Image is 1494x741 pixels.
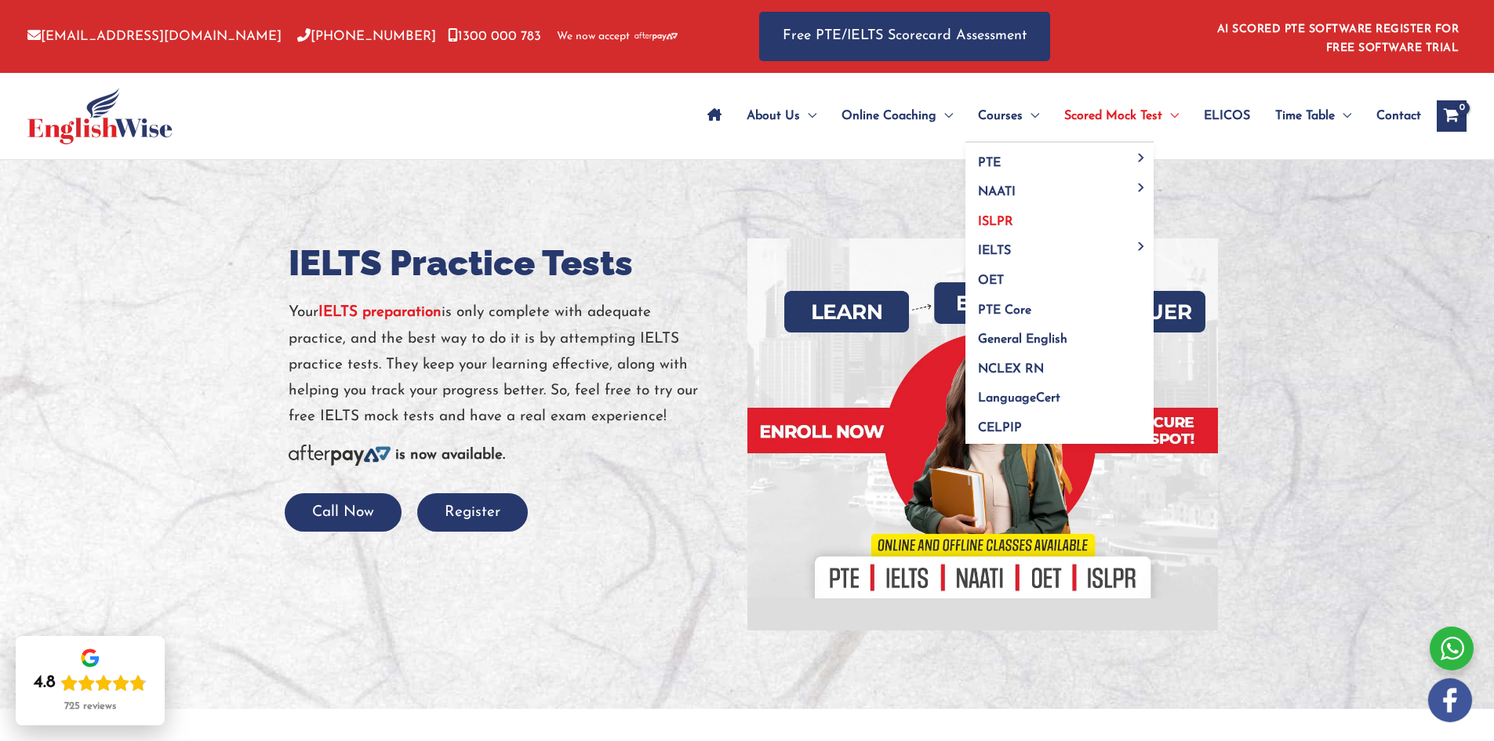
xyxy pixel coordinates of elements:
a: Online CoachingMenu Toggle [829,89,965,143]
a: ISLPR [965,202,1154,231]
a: NAATIMenu Toggle [965,173,1154,202]
a: CELPIP [965,408,1154,444]
a: PTEMenu Toggle [965,143,1154,173]
a: LanguageCert [965,379,1154,409]
span: Contact [1376,89,1421,143]
a: [PHONE_NUMBER] [297,30,436,43]
a: CoursesMenu Toggle [965,89,1052,143]
a: ELICOS [1191,89,1263,143]
div: 725 reviews [64,700,116,713]
a: IELTSMenu Toggle [965,231,1154,261]
span: About Us [747,89,800,143]
a: Register [417,505,528,520]
b: is now available. [395,448,505,463]
button: Call Now [285,493,402,532]
div: 4.8 [34,672,56,694]
a: Scored Mock TestMenu Toggle [1052,89,1191,143]
a: View Shopping Cart, empty [1437,100,1467,132]
span: Menu Toggle [936,89,953,143]
a: 1300 000 783 [448,30,541,43]
span: Scored Mock Test [1064,89,1162,143]
img: white-facebook.png [1428,678,1472,722]
span: ELICOS [1204,89,1250,143]
img: Afterpay-Logo [289,445,391,466]
span: Menu Toggle [1132,154,1150,162]
span: LanguageCert [978,392,1060,405]
span: Menu Toggle [800,89,816,143]
span: Menu Toggle [1335,89,1351,143]
div: Rating: 4.8 out of 5 [34,672,147,694]
span: We now accept [557,29,630,45]
span: CELPIP [978,422,1022,434]
a: Time TableMenu Toggle [1263,89,1364,143]
span: Menu Toggle [1132,242,1150,250]
a: Call Now [285,505,402,520]
button: Register [417,493,528,532]
span: General English [978,333,1067,346]
a: About UsMenu Toggle [734,89,829,143]
a: NCLEX RN [965,349,1154,379]
h1: IELTS Practice Tests [289,238,736,288]
aside: Header Widget 1 [1208,11,1467,62]
a: AI SCORED PTE SOFTWARE REGISTER FOR FREE SOFTWARE TRIAL [1217,24,1459,54]
span: ISLPR [978,216,1013,228]
span: IELTS [978,245,1011,257]
a: [EMAIL_ADDRESS][DOMAIN_NAME] [27,30,282,43]
span: Online Coaching [842,89,936,143]
p: Your is only complete with adequate practice, and the best way to do it is by attempting IELTS pr... [289,300,736,430]
img: Afterpay-Logo [634,32,678,41]
span: PTE Core [978,304,1031,317]
span: Time Table [1275,89,1335,143]
span: Courses [978,89,1023,143]
a: PTE Core [965,290,1154,320]
a: OET [965,261,1154,291]
span: NCLEX RN [978,363,1044,376]
nav: Site Navigation: Main Menu [695,89,1421,143]
a: General English [965,320,1154,350]
a: IELTS preparation [318,305,442,320]
a: Free PTE/IELTS Scorecard Assessment [759,12,1050,61]
a: Contact [1364,89,1421,143]
span: Menu Toggle [1132,183,1150,191]
span: PTE [978,157,1001,169]
span: OET [978,274,1004,287]
span: Menu Toggle [1023,89,1039,143]
img: cropped-ew-logo [27,88,173,144]
span: Menu Toggle [1162,89,1179,143]
span: NAATI [978,186,1016,198]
